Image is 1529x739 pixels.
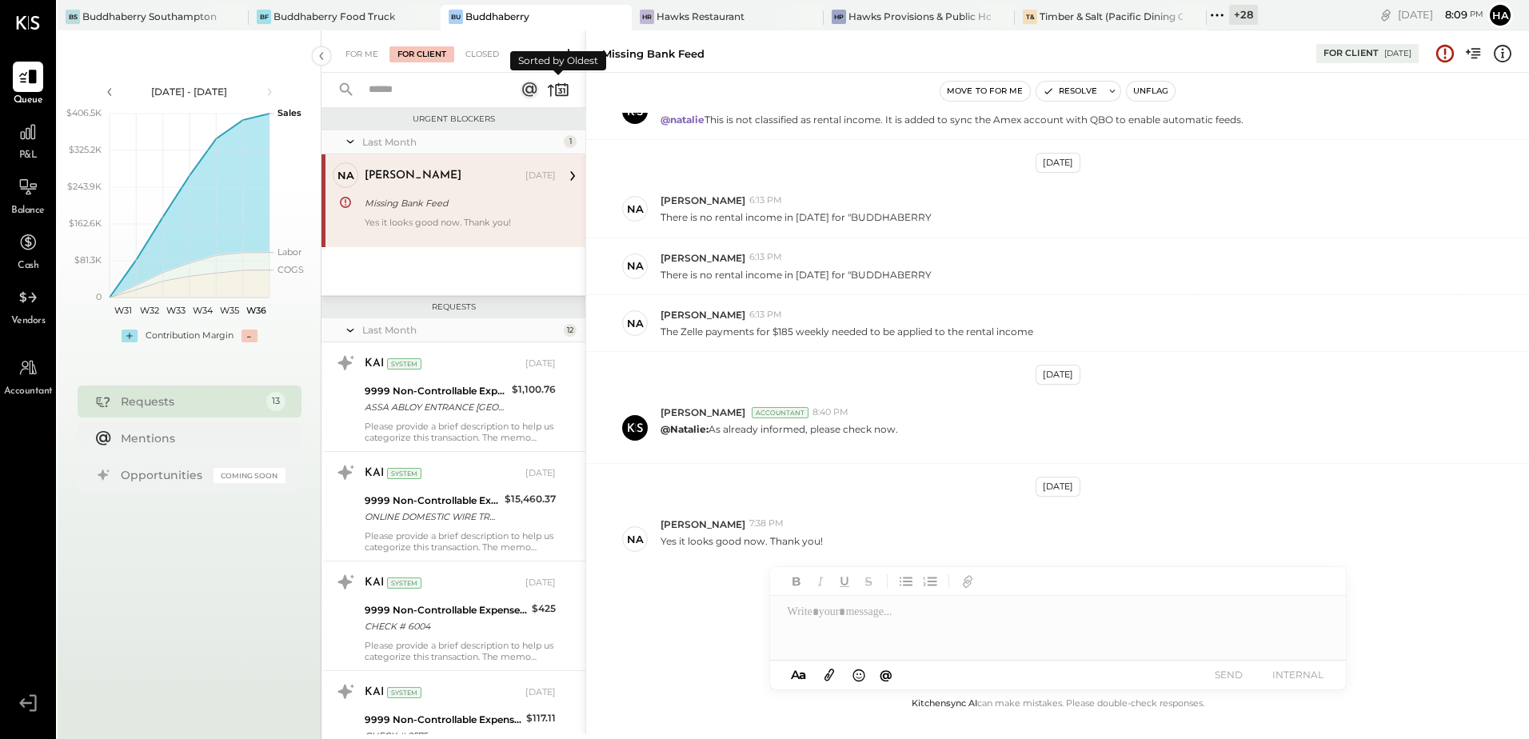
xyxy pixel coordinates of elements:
div: Please provide a brief description to help us categorize this transaction. The memo might be help... [365,530,556,553]
a: Cash [1,227,55,274]
text: COGS [277,264,304,275]
div: [DATE] [525,577,556,589]
div: Requests [121,393,258,409]
div: Requests [329,302,577,313]
button: INTERNAL [1266,664,1330,685]
text: $81.3K [74,254,102,266]
span: P&L [19,149,38,163]
text: W33 [166,305,186,316]
div: CHECK # 6004 [365,618,527,634]
span: Accountant [4,385,53,399]
div: $117.11 [526,710,556,726]
div: na [337,168,354,183]
text: Sales [277,107,301,118]
span: Cash [18,259,38,274]
span: a [799,667,806,682]
div: [DATE] [1384,48,1411,59]
span: 7:38 PM [749,517,784,530]
button: Add URL [957,571,978,592]
button: @ [875,665,897,685]
span: [PERSON_NAME] [661,194,745,207]
p: The Zelle payments for $185 weekly needed to be applied to the rental income [661,325,1033,338]
div: Coming Soon [214,468,285,483]
div: 13 [266,392,285,411]
strong: @natalie [661,114,705,126]
div: [DATE] [525,358,556,370]
div: 9999 Non-Controllable Expenses:Other Income and Expenses:To Be Classified P&L [365,383,507,399]
div: Last Month [362,135,560,149]
button: Ordered List [920,571,940,592]
div: Accountant [752,407,808,418]
div: 1 [564,135,577,148]
div: $15,460.37 [505,491,556,507]
text: $243.9K [67,181,102,192]
div: [DATE] [1036,365,1080,385]
div: Last Month [362,323,560,337]
div: [DATE] [525,170,556,182]
button: Underline [834,571,855,592]
span: 6:13 PM [749,194,782,207]
div: Missing Bank Feed [365,195,551,211]
span: 6:13 PM [749,251,782,264]
div: Mentions [121,430,277,446]
p: There is no rental income in [DATE] for "BUDDHABERRY [661,210,932,224]
text: W34 [193,305,214,316]
div: KAI [365,465,384,481]
text: W31 [114,305,131,316]
div: T& [1023,10,1037,24]
div: 9999 Non-Controllable Expenses:Other Income and Expenses:To Be Classified P&L [365,493,500,509]
div: + [122,330,138,342]
div: na [627,258,644,274]
text: W35 [220,305,239,316]
button: Move to for me [940,82,1030,101]
div: 9999 Non-Controllable Expenses:Other Income and Expenses:To Be Classified P&L [365,712,521,728]
div: 9999 Non-Controllable Expenses:Other Income and Expenses:To Be Classified P&L [365,602,527,618]
div: System [387,468,421,479]
div: Urgent Blockers [329,114,577,125]
div: System [387,577,421,589]
a: P&L [1,117,55,163]
button: Resolve [1036,82,1104,101]
button: Unordered List [896,571,916,592]
span: Vendors [11,314,46,329]
text: Labor [277,246,301,258]
div: For Me [337,46,386,62]
div: copy link [1378,6,1394,23]
div: For Client [389,46,454,62]
div: Buddhaberry Southampton [82,10,217,23]
span: 8:40 PM [812,406,848,419]
button: Aa [786,666,812,684]
div: Please provide a brief description to help us categorize this transaction. The memo might be help... [365,421,556,443]
span: 6:13 PM [749,309,782,322]
div: Buddhaberry [465,10,529,23]
p: There is no rental income in [DATE] for "BUDDHABERRY [661,268,932,282]
div: $1,100.76 [512,381,556,397]
button: Bold [786,571,807,592]
span: Balance [11,204,45,218]
div: [DATE] [1036,477,1080,497]
div: Opportunities [121,467,206,483]
div: Bu [449,10,463,24]
button: Strikethrough [858,571,879,592]
div: ONLINE DOMESTIC WIRE TRANSFER VIA: TD BANK, NA/XXXXX3673 A/C: SAG HARBOR HOLDINGS LLC AMITYVILLE ... [365,509,500,525]
div: KAI [365,356,384,372]
span: [PERSON_NAME] [661,405,745,419]
p: This is not classified as rental income. It is added to sync the Amex account with QBO to enable ... [661,113,1244,126]
div: na [627,316,644,331]
div: Buddhaberry Food Truck [273,10,395,23]
a: Vendors [1,282,55,329]
div: Please provide a brief description to help us categorize this transaction. The memo might be help... [365,640,556,662]
div: HP [832,10,846,24]
span: [PERSON_NAME] [661,251,745,265]
div: Yes it looks good now. Thank you! [365,217,556,239]
span: [PERSON_NAME] [661,308,745,322]
div: - [242,330,257,342]
span: Queue [14,94,43,108]
button: Unflag [1127,82,1175,101]
a: Accountant [1,353,55,399]
div: KAI [365,575,384,591]
text: $162.6K [69,218,102,229]
div: na [627,202,644,217]
div: Contribution Margin [146,330,234,342]
div: 12 [564,324,577,337]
